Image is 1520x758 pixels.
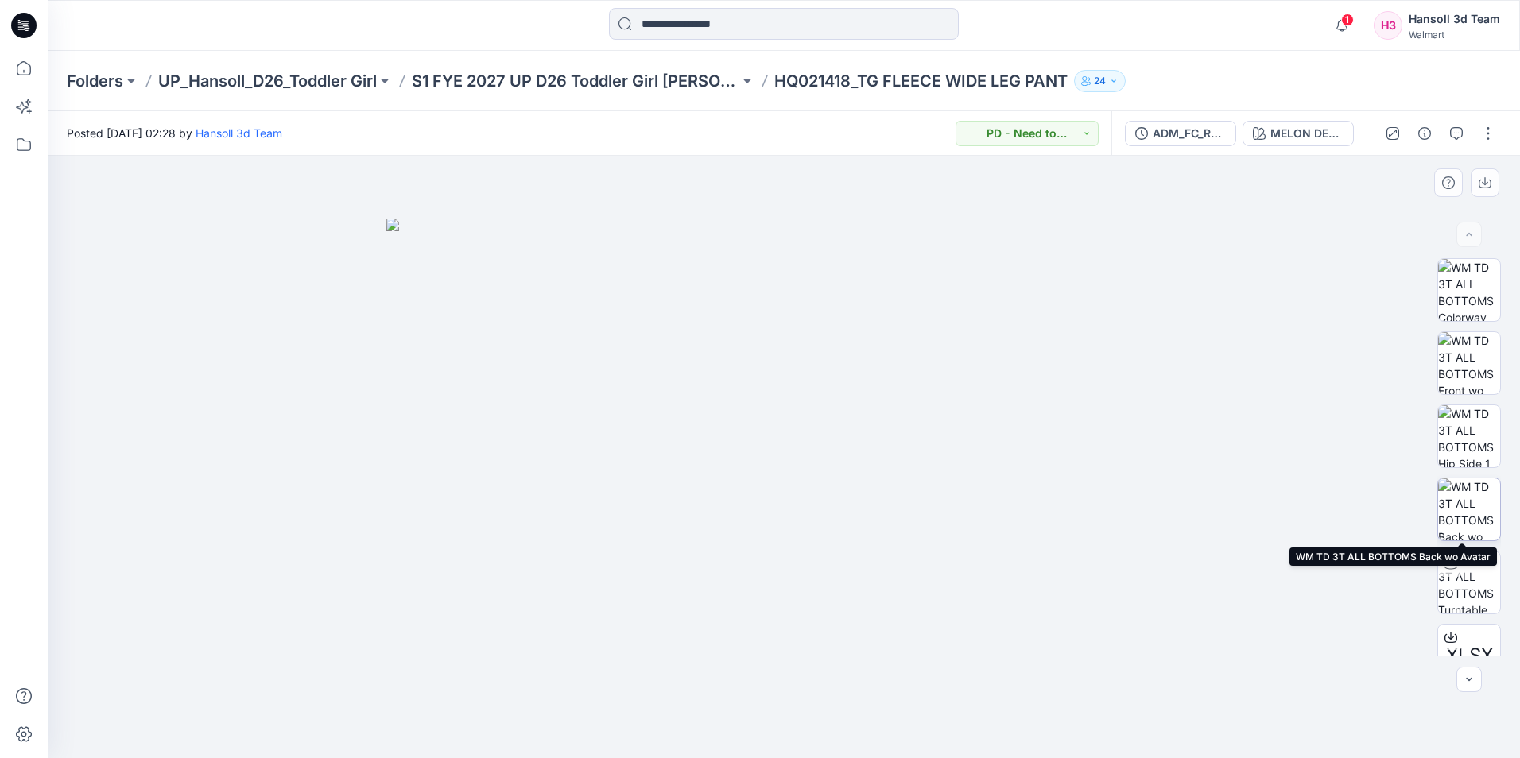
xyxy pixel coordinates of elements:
div: Walmart [1409,29,1500,41]
span: Posted [DATE] 02:28 by [67,125,282,141]
div: Hansoll 3d Team [1409,10,1500,29]
img: WM TD 3T ALL BOTTOMS Colorway wo Avatar [1438,259,1500,321]
p: 24 [1094,72,1106,90]
a: Hansoll 3d Team [196,126,282,140]
div: ADM_FC_REV2 [1153,125,1226,142]
p: HQ021418_TG FLEECE WIDE LEG PANT [774,70,1068,92]
img: WM TD 3T ALL BOTTOMS Hip Side 1 wo Avatar [1438,405,1500,467]
button: ADM_FC_REV2 [1125,121,1236,146]
button: Details [1412,121,1437,146]
a: Folders [67,70,123,92]
button: 24 [1074,70,1126,92]
img: WM TD 3T ALL BOTTOMS Back wo Avatar [1438,478,1500,540]
a: S1 FYE 2027 UP D26 Toddler Girl [PERSON_NAME] [412,70,739,92]
span: XLSX [1446,641,1493,670]
button: MELON DELIGHT [1243,121,1354,146]
img: WM TD 3T ALL BOTTOMS Front wo Avatar [1438,332,1500,394]
div: H3 [1374,11,1402,40]
div: MELON DELIGHT [1270,125,1344,142]
img: WM TD 3T ALL BOTTOMS Turntable with Avatar [1438,551,1500,613]
a: UP_Hansoll_D26_Toddler Girl [158,70,377,92]
img: eyJhbGciOiJIUzI1NiIsImtpZCI6IjAiLCJzbHQiOiJzZXMiLCJ0eXAiOiJKV1QifQ.eyJkYXRhIjp7InR5cGUiOiJzdG9yYW... [386,219,1181,758]
span: 1 [1341,14,1354,26]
